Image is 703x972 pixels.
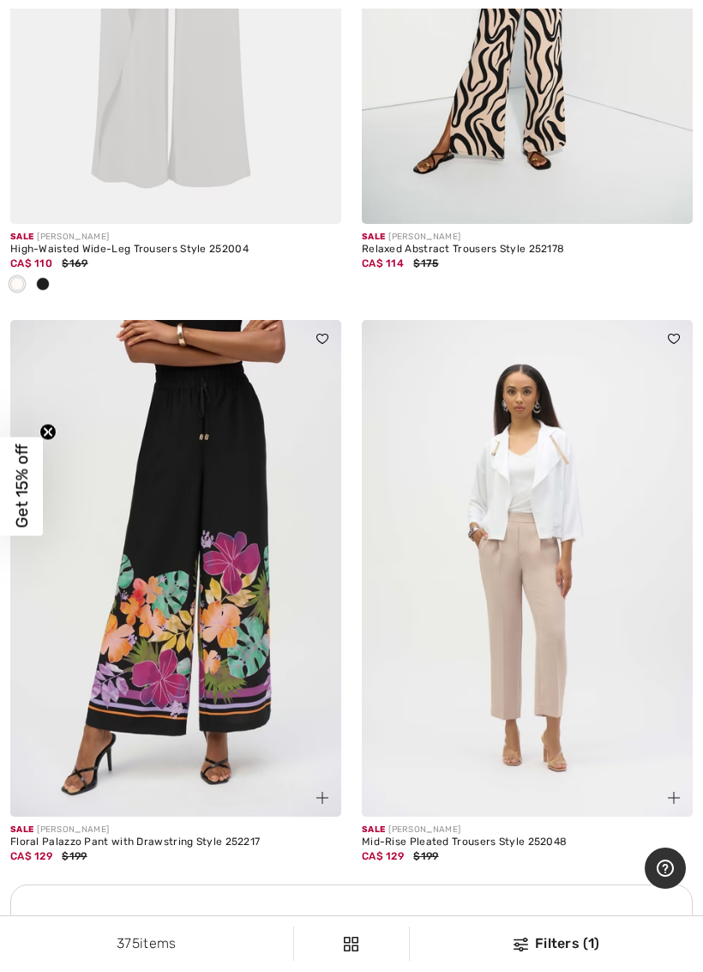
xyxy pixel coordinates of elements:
[4,271,30,299] div: Vanilla 30
[10,836,341,848] div: Floral Palazzo Pant with Drawstring Style 252217
[10,244,341,256] div: High-Waisted Wide-Leg Trousers Style 252004
[362,231,693,244] div: [PERSON_NAME]
[362,850,404,862] span: CA$ 129
[668,334,680,344] img: heart_black_full.svg
[316,792,328,804] img: plus_v2.svg
[316,334,328,344] img: heart_black_full.svg
[12,444,32,528] span: Get 15% off
[10,320,341,817] img: Floral Palazzo Pant with Drawstring Style 252217. Black/Multi
[344,937,358,951] img: Filters
[30,271,56,299] div: Black
[362,836,693,848] div: Mid-Rise Pleated Trousers Style 252048
[39,423,57,440] button: Close teaser
[10,232,33,242] span: Sale
[117,935,140,951] span: 375
[10,257,52,269] span: CA$ 110
[10,824,341,836] div: [PERSON_NAME]
[10,850,52,862] span: CA$ 129
[645,848,686,890] iframe: Opens a widget where you can find more information
[62,257,87,269] span: $169
[10,824,33,835] span: Sale
[362,824,693,836] div: [PERSON_NAME]
[362,244,693,256] div: Relaxed Abstract Trousers Style 252178
[362,257,404,269] span: CA$ 114
[62,850,87,862] span: $199
[420,933,693,954] div: Filters (1)
[668,792,680,804] img: plus_v2.svg
[413,850,438,862] span: $199
[10,231,341,244] div: [PERSON_NAME]
[362,824,385,835] span: Sale
[362,320,693,817] img: Mid-Rise Pleated Trousers Style 252048. Parchment
[514,938,528,951] img: Filters
[362,232,385,242] span: Sale
[413,257,438,269] span: $175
